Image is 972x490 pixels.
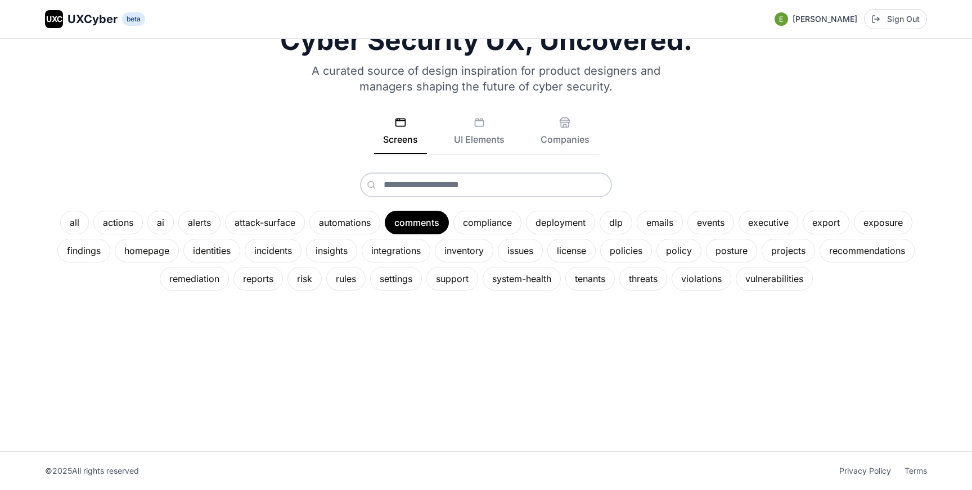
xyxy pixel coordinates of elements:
div: inventory [435,239,493,262]
div: all [60,211,89,234]
div: reports [233,267,283,291]
a: Terms [904,465,927,477]
div: license [547,239,596,262]
div: support [426,267,478,291]
a: Privacy Policy [839,465,891,477]
div: incidents [245,239,301,262]
p: A curated source of design inspiration for product designers and managers shaping the future of c... [297,63,675,94]
span: [PERSON_NAME] [793,13,857,25]
div: ai [147,211,174,234]
div: settings [370,267,422,291]
div: attack-surface [225,211,305,234]
div: violations [672,267,731,291]
div: actions [93,211,143,234]
div: integrations [362,239,430,262]
span: UXC [46,13,62,25]
button: Sign Out [864,9,927,29]
div: deployment [526,211,595,234]
h1: Cyber Security UX, Uncovered. [45,27,927,54]
div: compliance [453,211,521,234]
div: rules [326,267,366,291]
div: projects [762,239,815,262]
div: findings [57,239,110,262]
div: tenants [565,267,615,291]
div: executive [739,211,798,234]
div: export [803,211,849,234]
div: system-health [483,267,561,291]
div: recommendations [820,239,915,262]
div: posture [706,239,757,262]
div: homepage [115,239,179,262]
div: dlp [600,211,632,234]
button: Screens [374,117,427,154]
div: emails [637,211,683,234]
div: comments [385,211,449,234]
div: threats [619,267,667,291]
div: exposure [854,211,912,234]
div: alerts [178,211,220,234]
div: vulnerabilities [736,267,813,291]
div: automations [309,211,380,234]
div: insights [306,239,357,262]
img: Profile [775,12,788,26]
span: beta [122,12,145,26]
div: events [687,211,734,234]
div: © 2025 All rights reserved [45,465,139,477]
div: identities [183,239,240,262]
span: UXCyber [67,11,118,27]
div: remediation [160,267,229,291]
button: UI Elements [445,117,514,154]
div: issues [498,239,543,262]
div: policy [656,239,701,262]
div: policies [600,239,652,262]
a: UXCUXCyberbeta [45,10,145,28]
button: Companies [532,117,598,154]
div: risk [287,267,322,291]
